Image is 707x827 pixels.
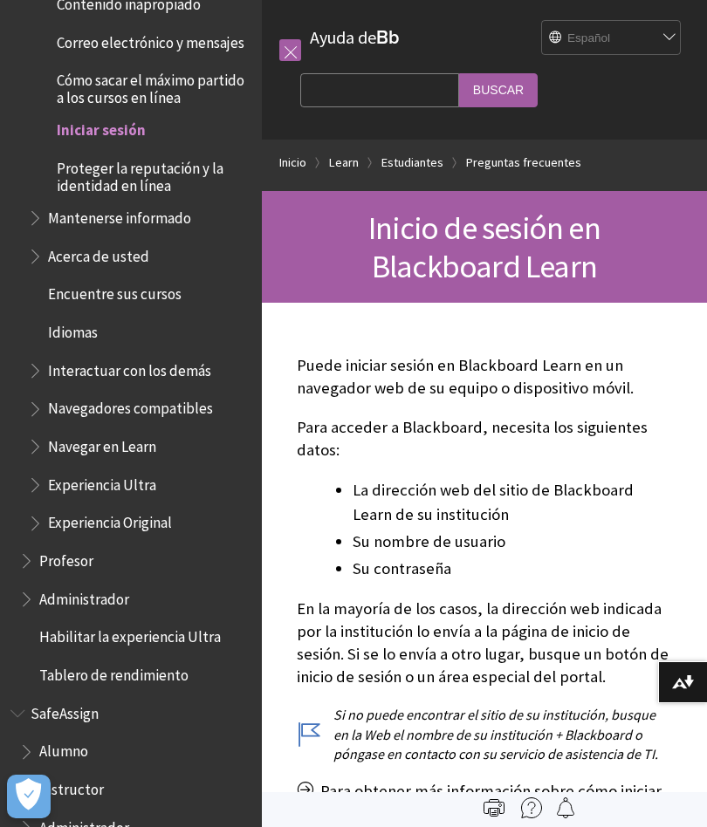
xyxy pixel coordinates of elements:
span: Proteger la reputación y la identidad en línea [57,154,250,195]
input: Buscar [459,73,538,107]
img: Print [484,797,505,818]
span: Interactuar con los demás [48,356,211,379]
span: Inicio de sesión en Blackboard Learn [368,208,601,286]
span: Navegadores compatibles [48,394,213,418]
span: Correo electrónico y mensajes [57,28,244,51]
span: Instructor [39,775,104,798]
select: Site Language Selector [542,21,682,56]
span: Tablero de rendimiento [39,660,189,684]
span: SafeAssign [31,699,99,722]
a: Preguntas frecuentes [466,152,581,174]
span: Profesor [39,546,93,570]
img: Follow this page [555,797,576,818]
span: Acerca de usted [48,242,149,265]
span: Cómo sacar el máximo partido a los cursos en línea [57,65,250,106]
span: Experiencia Ultra [48,470,156,494]
span: Mantenerse informado [48,203,191,227]
span: Administrador [39,584,129,608]
span: Idiomas [48,318,98,341]
li: Su contraseña [353,557,672,581]
span: Encuentre sus cursos [48,280,182,304]
span: Iniciar sesión [57,116,146,140]
li: Su nombre de usuario [353,530,672,554]
p: En la mayoría de los casos, la dirección web indicada por la institución lo envía a la página de ... [297,598,672,689]
button: Abrir preferencias [7,775,51,818]
a: Learn [329,152,359,174]
p: Para acceder a Blackboard, necesita los siguientes datos: [297,416,672,461]
p: Puede iniciar sesión en Blackboard Learn en un navegador web de su equipo o dispositivo móvil. [297,354,672,400]
p: Si no puede encontrar el sitio de su institución, busque en la Web el nombre de su institución + ... [297,705,672,763]
a: Ayuda deBb [310,26,400,48]
img: More help [521,797,542,818]
a: Inicio [279,152,306,174]
li: La dirección web del sitio de Blackboard Learn de su institución [353,478,672,527]
span: Experiencia Original [48,509,172,532]
span: Navegar en Learn [48,432,156,455]
span: Alumno [39,737,88,761]
a: Estudiantes [381,152,443,174]
span: Habilitar la experiencia Ultra [39,623,221,646]
strong: Bb [376,26,400,49]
